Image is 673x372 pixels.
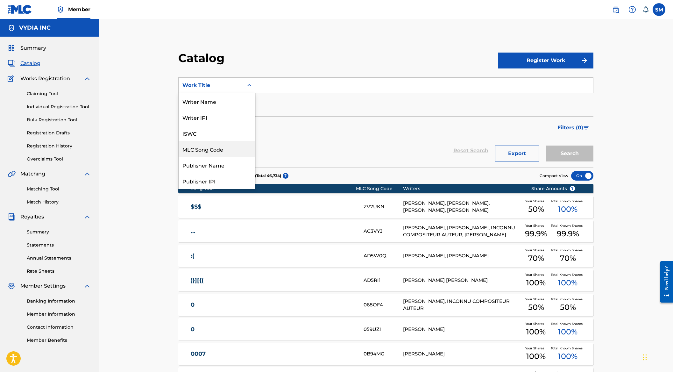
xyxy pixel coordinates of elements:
img: filter [584,126,589,130]
span: Your Shares [525,297,547,302]
div: Drag [643,348,647,367]
div: Writers [403,185,521,192]
div: 068OF4 [364,301,403,309]
span: Total Known Shares [551,199,585,204]
img: Top Rightsholder [57,6,64,13]
img: expand [83,282,91,290]
span: Your Shares [525,248,547,253]
div: Song Title [191,185,356,192]
span: Total Known Shares [551,321,585,326]
button: Filters (0) [554,120,593,136]
div: User Menu [653,3,665,16]
a: Summary [27,229,91,235]
a: Member Information [27,311,91,318]
a: 0007 [191,350,355,358]
a: Individual Registration Tool [27,104,91,110]
img: search [612,6,620,13]
a: Contact Information [27,324,91,331]
span: Catalog [20,60,40,67]
span: Works Registration [20,75,70,82]
a: Statements [27,242,91,248]
span: 70 % [528,253,544,264]
span: Share Amounts [531,185,575,192]
iframe: Chat Widget [641,341,673,372]
span: 50 % [560,302,576,313]
div: [PERSON_NAME] [PERSON_NAME] [403,277,521,284]
span: 100 % [526,326,546,338]
a: Registration History [27,143,91,149]
span: 50 % [528,204,544,215]
div: AD5W0Q [364,252,403,260]
span: Total Known Shares [551,272,585,277]
div: MLC Song Code [179,141,255,157]
span: Total Known Shares [551,223,585,228]
span: Member [68,6,90,13]
div: 0B94MG [364,350,403,358]
div: MLC Song Code [356,185,403,192]
div: [PERSON_NAME], [PERSON_NAME], INCONNU COMPOSITEUR AUTEUR, [PERSON_NAME] [403,224,521,239]
div: Notifications [642,6,649,13]
a: 0 [191,326,355,333]
img: Catalog [8,60,15,67]
a: )}][{( [191,277,355,284]
img: expand [83,75,91,82]
span: Total Known Shares [551,248,585,253]
img: Matching [8,170,16,178]
img: f7272a7cc735f4ea7f67.svg [581,57,588,64]
span: Summary [20,44,46,52]
span: Royalties [20,213,44,221]
div: Publisher Name [179,157,255,173]
div: Writer IPI [179,109,255,125]
span: Total Known Shares [551,346,585,351]
a: Matching Tool [27,186,91,192]
span: 100 % [526,277,546,289]
div: AD5RI1 [364,277,403,284]
span: Your Shares [525,321,547,326]
div: Help [626,3,639,16]
img: expand [83,170,91,178]
span: Your Shares [525,272,547,277]
span: 100 % [558,351,577,362]
div: Writer Name [179,93,255,109]
a: Annual Statements [27,255,91,261]
span: 100 % [558,277,577,289]
h5: VYDIA INC [19,24,51,32]
img: Member Settings [8,282,15,290]
a: SummarySummary [8,44,46,52]
a: Registration Drafts [27,130,91,136]
img: Accounts [8,24,15,32]
span: Your Shares [525,199,547,204]
span: Total Known Shares [551,297,585,302]
a: :( [191,252,355,260]
span: 100 % [558,204,577,215]
span: 70 % [560,253,576,264]
img: Royalties [8,213,15,221]
div: [PERSON_NAME], [PERSON_NAME] [403,252,521,260]
div: Work Title [182,82,240,89]
div: [PERSON_NAME] [403,350,521,358]
span: 100 % [558,326,577,338]
a: Member Benefits [27,337,91,344]
img: Summary [8,44,15,52]
a: ... [191,228,355,235]
span: 50 % [528,302,544,313]
div: ZV7UKN [364,203,403,211]
div: Publisher IPI [179,173,255,189]
a: Banking Information [27,298,91,304]
img: MLC Logo [8,5,32,14]
a: 0 [191,301,355,309]
div: AC3VYJ [364,228,403,235]
img: Works Registration [8,75,16,82]
h2: Catalog [178,51,228,65]
a: Rate Sheets [27,268,91,275]
div: [PERSON_NAME] [403,326,521,333]
span: Filters ( 0 ) [557,124,583,132]
a: Bulk Registration Tool [27,117,91,123]
img: help [628,6,636,13]
span: ? [570,186,575,191]
span: 99.9 % [557,228,579,240]
span: Compact View [540,173,568,179]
